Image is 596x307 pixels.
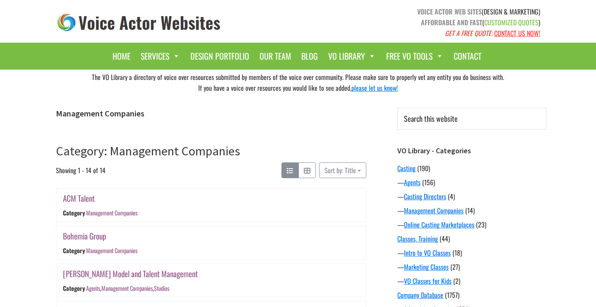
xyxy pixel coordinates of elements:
img: voice_actor_websites_logo [56,12,222,34]
a: Free VO Tools [382,47,447,65]
div: — [397,220,546,230]
span: Showing 1 - 14 of 14 [56,162,106,178]
a: Design Portfolio [186,47,253,65]
a: Classes, Training [397,234,438,244]
span: (23) [476,220,486,230]
div: The VO Library a directory of voice over resources submitted by members of the voice over communi... [50,70,546,95]
a: CONTACT US NOW! [494,28,540,38]
div: Category [63,209,85,218]
a: Online Casting Marketplaces [404,220,474,230]
a: Management Companies [404,205,464,215]
a: Casting [397,163,416,173]
a: Bohemia Group [63,230,106,242]
span: CUSTOMIZED QUOTES [484,17,538,27]
span: (27) [450,262,460,272]
a: Blog [297,47,322,65]
a: Contact [449,47,485,65]
a: Management Companies [86,209,137,218]
a: [PERSON_NAME] Model and Talent Management [63,268,198,280]
div: , , [86,284,169,292]
em: GET A FREE QUOTE: [445,28,493,38]
div: — [397,191,546,201]
span: (1757) [445,290,459,300]
div: — [397,205,546,215]
a: ACM Talent [63,192,95,204]
div: — [397,177,546,187]
p: (DESIGN & MARKETING) ( ) [304,6,540,39]
a: Services [137,47,184,65]
a: Management Companies [86,246,137,255]
span: (190) [417,163,430,173]
a: VO Classes for Kids [404,276,452,286]
input: Search this website [397,108,546,130]
a: Our Team [255,47,295,65]
div: Category [63,284,85,292]
a: Studios [154,284,169,292]
div: — [397,248,546,258]
button: Sort by: Title [319,162,366,178]
span: (14) [465,205,475,215]
a: Intro to VO Classes [404,248,451,258]
a: Management Companies [101,284,153,292]
a: VO Library [324,47,380,65]
div: — [397,276,546,286]
strong: VOICE ACTOR WEB SITES [417,7,482,17]
a: Casting Directors [404,191,446,201]
div: — [397,262,546,272]
span: (156) [422,177,435,187]
span: (2) [453,276,460,286]
a: Marketing Classes [404,262,449,272]
strong: AFFORDABLE AND FAST [421,17,482,27]
a: Agents [404,177,421,187]
div: Category [63,246,85,255]
a: Agents [86,284,100,292]
span: (18) [452,248,462,258]
a: Category: Management Companies [56,143,240,159]
h1: Management Companies [56,109,366,118]
a: Home [108,47,135,65]
a: Company Database [397,290,443,300]
span: (4) [448,191,455,201]
span: (44) [440,234,450,244]
a: please let us know! [351,83,398,93]
h3: VO Library - Categories [397,146,546,155]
